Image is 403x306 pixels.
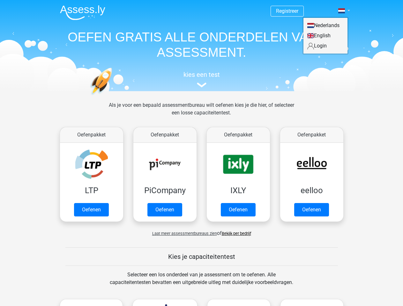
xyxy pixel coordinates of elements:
a: Bekijk per bedrijf [222,231,251,236]
img: Assessly [60,5,105,20]
img: assessment [197,83,206,87]
a: Oefenen [294,203,329,216]
a: Oefenen [147,203,182,216]
a: English [303,31,347,41]
img: oefenen [90,68,137,125]
div: of [55,224,348,237]
h1: OEFEN GRATIS ALLE ONDERDELEN VAN JE ASSESSMENT. [55,29,348,60]
a: Nederlands [303,20,347,31]
div: Selecteer een los onderdeel van je assessment om te oefenen. Alle capaciteitentesten bevatten een... [104,271,299,294]
div: Als je voor een bepaald assessmentbureau wilt oefenen kies je die hier, of selecteer een losse ca... [104,101,299,124]
a: kies een test [55,71,348,88]
a: Oefenen [74,203,109,216]
h5: Kies je capaciteitentest [65,253,338,260]
a: Oefenen [221,203,256,216]
span: Laat meer assessmentbureaus zien [152,231,217,236]
h5: kies een test [55,71,348,78]
a: Registreer [276,8,298,14]
a: Login [303,41,347,51]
